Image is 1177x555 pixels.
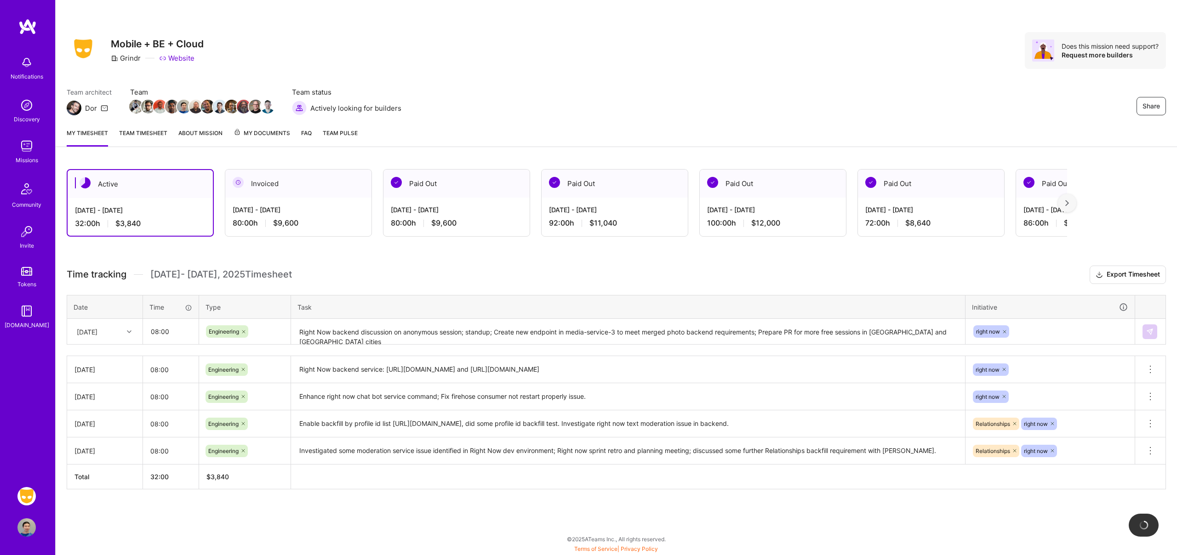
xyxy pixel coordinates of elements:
img: Invite [17,222,36,241]
img: User Avatar [17,518,36,537]
span: Engineering [208,447,239,454]
img: loading [1139,521,1148,530]
a: Terms of Service [574,545,617,552]
img: Team Member Avatar [237,100,251,113]
span: My Documents [234,128,290,138]
th: Date [67,295,143,319]
img: Submit [1146,328,1154,335]
a: FAQ [301,128,312,147]
img: Paid Out [707,177,718,188]
span: Team Pulse [323,130,358,136]
i: icon CompanyGray [111,55,118,62]
span: $9,600 [431,218,457,228]
div: 100:00 h [707,218,839,228]
a: Team Member Avatar [214,99,226,114]
a: Team Member Avatar [142,99,154,114]
div: [DATE] - [DATE] [707,205,839,215]
span: $10,320 [1064,218,1093,228]
img: Team Member Avatar [213,100,227,113]
a: Team Member Avatar [154,99,166,114]
span: right now [1024,420,1048,427]
span: Team status [292,87,401,97]
a: Team timesheet [119,128,167,147]
div: Active [68,170,213,198]
div: Time [149,302,192,312]
div: Grindr [111,53,141,63]
div: Missions [16,155,38,165]
h3: Mobile + BE + Cloud [111,38,204,50]
a: Team Member Avatar [166,99,178,114]
div: 32:00 h [75,219,206,228]
a: About Mission [178,128,223,147]
i: icon Download [1096,270,1103,280]
span: $3,840 [115,219,141,228]
img: bell [17,53,36,72]
span: Actively looking for builders [310,103,401,113]
div: Does this mission need support? [1062,42,1159,51]
div: null [1143,324,1158,339]
input: HH:MM [143,319,198,344]
div: 72:00 h [865,218,997,228]
a: Team Member Avatar [130,99,142,114]
div: Paid Out [1016,170,1162,198]
img: Paid Out [865,177,876,188]
a: My timesheet [67,128,108,147]
img: right [1065,200,1069,206]
span: right now [1024,447,1048,454]
div: 86:00 h [1023,218,1155,228]
span: Share [1143,102,1160,111]
a: Website [159,53,194,63]
div: [DATE] - [DATE] [865,205,997,215]
img: Grindr: Mobile + BE + Cloud [17,487,36,505]
th: Total [67,464,143,489]
input: HH:MM [143,385,199,409]
img: Team Member Avatar [129,100,143,113]
div: Paid Out [383,170,530,198]
div: [DATE] - [DATE] [233,205,364,215]
span: Relationships [976,447,1010,454]
div: Request more builders [1062,51,1159,59]
a: Team Member Avatar [226,99,238,114]
img: Team Member Avatar [153,100,167,113]
span: Time tracking [67,269,126,280]
div: Tokens [17,279,36,289]
th: 32:00 [143,464,199,489]
a: User Avatar [15,518,38,537]
div: [DATE] - [DATE] [391,205,522,215]
a: Team Member Avatar [250,99,262,114]
div: Paid Out [542,170,688,198]
img: Team Member Avatar [165,100,179,113]
img: Paid Out [549,177,560,188]
img: Paid Out [391,177,402,188]
a: Team Pulse [323,128,358,147]
div: [DATE] [74,419,135,429]
textarea: Enable backfill by profile id list [URL][DOMAIN_NAME], did some profile id backfill test. Investi... [292,411,964,436]
img: Active [80,177,91,188]
button: Share [1137,97,1166,115]
span: right now [976,328,1000,335]
span: Team architect [67,87,112,97]
span: $11,040 [589,218,617,228]
a: Team Member Avatar [202,99,214,114]
th: Task [291,295,966,319]
a: Team Member Avatar [238,99,250,114]
img: discovery [17,96,36,114]
div: [DATE] [74,365,135,374]
div: Paid Out [858,170,1004,198]
img: Team Member Avatar [141,100,155,113]
div: Discovery [14,114,40,124]
span: | [574,545,658,552]
img: Company Logo [67,36,100,61]
img: Community [16,178,38,200]
div: [DATE] [74,446,135,456]
a: Grindr: Mobile + BE + Cloud [15,487,38,505]
div: Dor [85,103,97,113]
div: [DATE] [77,327,97,336]
span: right now [976,366,1000,373]
a: Team Member Avatar [178,99,190,114]
textarea: Right Now backend discussion on anonymous session; standup; Create new endpoint in media-service-... [292,320,964,344]
span: Relationships [976,420,1010,427]
span: $12,000 [751,218,780,228]
img: teamwork [17,137,36,155]
img: Team Member Avatar [177,100,191,113]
